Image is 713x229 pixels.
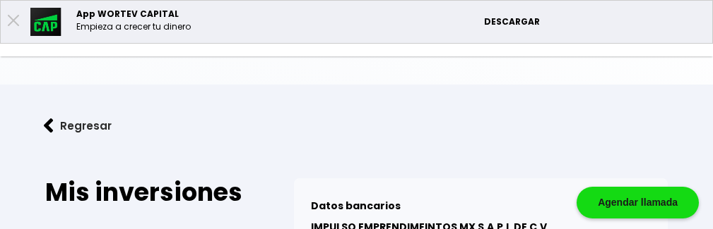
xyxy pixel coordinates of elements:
img: flecha izquierda [44,118,54,133]
img: appicon [30,8,62,36]
p: DESCARGAR [484,16,705,28]
p: App WORTEV CAPITAL [76,8,191,20]
div: Agendar llamada [577,187,699,218]
a: flecha izquierdaRegresar [23,107,690,144]
p: Empieza a crecer tu dinero [76,20,191,33]
h2: Mis inversiones [45,178,294,206]
button: Regresar [23,107,133,144]
b: Datos bancarios [311,199,401,213]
